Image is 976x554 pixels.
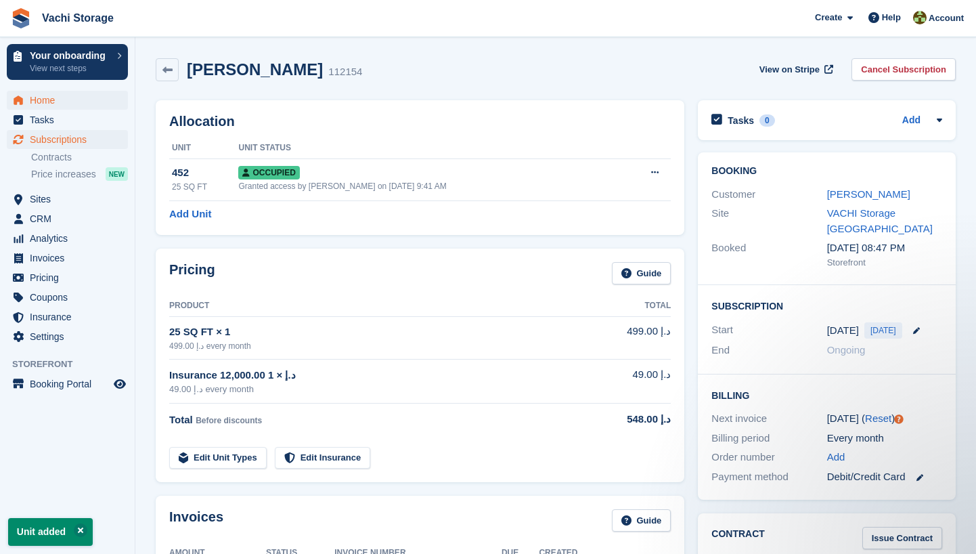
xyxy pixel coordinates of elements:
[12,358,135,371] span: Storefront
[30,91,111,110] span: Home
[238,137,619,159] th: Unit Status
[30,288,111,307] span: Coupons
[169,137,238,159] th: Unit
[581,316,671,359] td: 499.00 د.إ
[929,12,964,25] span: Account
[169,368,581,383] div: Insurance 12,000.00 د.إ × 1
[30,110,111,129] span: Tasks
[7,190,128,209] a: menu
[169,262,215,284] h2: Pricing
[169,414,193,425] span: Total
[759,63,820,77] span: View on Stripe
[8,518,93,546] p: Unit added
[31,168,96,181] span: Price increases
[328,64,362,80] div: 112154
[711,240,826,269] div: Booked
[7,375,128,393] a: menu
[11,8,31,28] img: stora-icon-8386f47178a22dfd0bd8f6a31ec36ba5ce8667c1dd55bd0f319d3a0aa187defe.svg
[913,11,927,24] img: Anete Gre
[169,324,581,340] div: 25 SQ FT × 1
[7,268,128,287] a: menu
[7,91,128,110] a: menu
[893,413,905,425] div: Tooltip anchor
[106,167,128,181] div: NEW
[169,207,211,222] a: Add Unit
[275,447,371,469] a: Edit Insurance
[711,206,826,236] div: Site
[711,411,826,427] div: Next invoice
[30,375,111,393] span: Booking Portal
[31,167,128,182] a: Price increases NEW
[30,327,111,346] span: Settings
[172,181,238,193] div: 25 SQ FT
[31,151,128,164] a: Contracts
[30,229,111,248] span: Analytics
[711,187,826,203] div: Customer
[238,166,299,179] span: Occupied
[827,431,942,446] div: Every month
[865,412,891,424] a: Reset
[7,229,128,248] a: menu
[169,447,267,469] a: Edit Unit Types
[711,469,826,485] div: Payment method
[815,11,842,24] span: Create
[827,207,933,234] a: VACHI Storage [GEOGRAPHIC_DATA]
[902,113,920,129] a: Add
[759,114,775,127] div: 0
[827,188,910,200] a: [PERSON_NAME]
[612,509,671,532] a: Guide
[581,295,671,317] th: Total
[827,344,866,356] span: Ongoing
[30,249,111,268] span: Invoices
[30,130,111,149] span: Subscriptions
[827,256,942,270] div: Storefront
[169,383,581,396] div: 49.00 د.إ every month
[30,190,111,209] span: Sites
[711,527,765,549] h2: Contract
[711,322,826,339] div: Start
[169,340,581,352] div: 499.00 د.إ every month
[169,295,581,317] th: Product
[711,388,942,402] h2: Billing
[7,307,128,326] a: menu
[238,180,619,192] div: Granted access by [PERSON_NAME] on [DATE] 9:41 AM
[882,11,901,24] span: Help
[169,114,671,129] h2: Allocation
[581,360,671,404] td: 49.00 د.إ
[711,431,826,446] div: Billing period
[37,7,119,29] a: Vachi Storage
[827,450,845,465] a: Add
[172,165,238,181] div: 452
[711,299,942,312] h2: Subscription
[754,58,836,81] a: View on Stripe
[728,114,754,127] h2: Tasks
[827,469,942,485] div: Debit/Credit Card
[864,322,902,339] span: [DATE]
[7,209,128,228] a: menu
[30,62,110,74] p: View next steps
[169,509,223,532] h2: Invoices
[7,327,128,346] a: menu
[30,209,111,228] span: CRM
[7,249,128,268] a: menu
[827,411,942,427] div: [DATE] ( )
[711,450,826,465] div: Order number
[851,58,956,81] a: Cancel Subscription
[711,343,826,358] div: End
[7,44,128,80] a: Your onboarding View next steps
[711,166,942,177] h2: Booking
[112,376,128,392] a: Preview store
[30,268,111,287] span: Pricing
[30,307,111,326] span: Insurance
[7,110,128,129] a: menu
[612,262,671,284] a: Guide
[581,412,671,427] div: 548.00 د.إ
[7,288,128,307] a: menu
[196,416,262,425] span: Before discounts
[827,323,859,339] time: 2025-10-03 21:00:00 UTC
[862,527,942,549] a: Issue Contract
[187,60,323,79] h2: [PERSON_NAME]
[30,51,110,60] p: Your onboarding
[7,130,128,149] a: menu
[827,240,942,256] div: [DATE] 08:47 PM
